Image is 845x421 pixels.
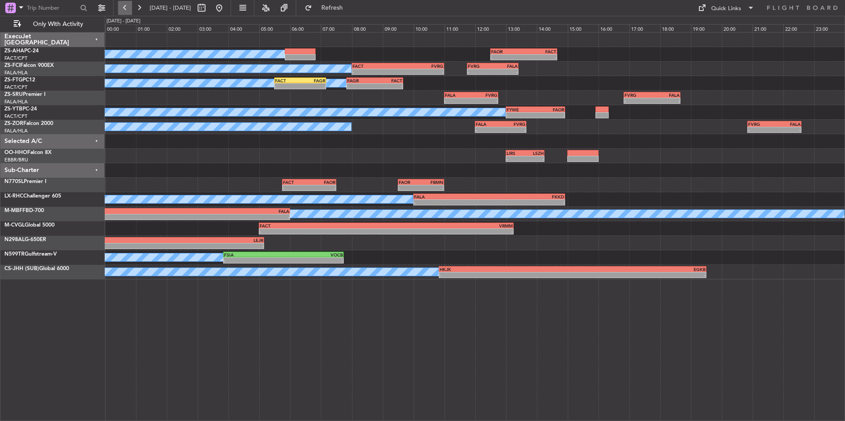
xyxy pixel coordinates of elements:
[774,127,801,132] div: -
[375,78,402,83] div: FACT
[301,1,353,15] button: Refresh
[4,48,39,54] a: ZS-AHAPC-24
[260,223,386,228] div: FACT
[347,84,375,89] div: -
[375,84,402,89] div: -
[314,5,351,11] span: Refresh
[113,243,264,249] div: -
[4,157,28,163] a: EBBR/BRU
[300,84,325,89] div: -
[4,194,61,199] a: LX-RHCChallenger 605
[4,55,27,62] a: FACT/CPT
[414,24,445,32] div: 10:00
[4,121,23,126] span: ZS-ZOR
[573,272,705,278] div: -
[491,55,524,60] div: -
[321,24,352,32] div: 07:00
[4,92,45,97] a: ZS-SRUPremier I
[4,252,57,257] a: N599TRGulfstream-V
[4,150,51,155] a: OO-HHOFalcon 8X
[275,78,300,83] div: FACT
[814,24,845,32] div: 23:00
[4,106,22,112] span: ZS-YTB
[283,252,343,257] div: VOCB
[445,92,471,98] div: FALA
[629,24,660,32] div: 17:00
[399,179,421,185] div: FAOR
[386,229,513,234] div: -
[414,194,489,199] div: FALA
[283,179,309,185] div: FACT
[525,156,544,161] div: -
[398,69,443,74] div: -
[475,24,506,32] div: 12:00
[4,63,20,68] span: ZS-FCI
[4,99,28,105] a: FALA/HLA
[4,194,23,199] span: LX-RHC
[493,69,518,74] div: -
[283,258,343,263] div: -
[4,77,35,83] a: ZS-FTGPC12
[23,21,93,27] span: Only With Activity
[783,24,814,32] div: 22:00
[4,223,55,228] a: M-CVGLGlobal 5000
[691,24,722,32] div: 19:00
[4,128,28,134] a: FALA/HLA
[398,63,443,69] div: FVRG
[568,24,599,32] div: 15:00
[198,24,228,32] div: 03:00
[260,229,386,234] div: -
[722,24,753,32] div: 20:00
[748,121,775,127] div: FVRG
[440,272,573,278] div: -
[625,98,652,103] div: -
[4,237,46,242] a: N298ALG-650ER
[489,200,564,205] div: -
[4,92,23,97] span: ZS-SRU
[445,24,475,32] div: 11:00
[573,267,705,272] div: EGKB
[4,179,46,184] a: N770SLPremier I
[4,150,27,155] span: OO-HHO
[347,78,375,83] div: FAGR
[660,24,691,32] div: 18:00
[309,179,335,185] div: FAOR
[4,208,26,213] span: M-MBFF
[535,107,564,112] div: FAOR
[507,150,525,156] div: LIRS
[136,24,167,32] div: 01:00
[694,1,759,15] button: Quick Links
[352,24,383,32] div: 08:00
[652,92,680,98] div: FALA
[156,214,289,220] div: -
[525,150,544,156] div: LSZH
[500,121,525,127] div: FVRG
[228,24,259,32] div: 04:00
[4,252,25,257] span: N599TR
[4,84,27,91] a: FACT/CPT
[4,77,22,83] span: ZS-FTG
[4,266,69,271] a: CS-JHH (SUB)Global 6000
[652,98,680,103] div: -
[4,63,54,68] a: ZS-FCIFalcon 900EX
[353,69,398,74] div: -
[507,156,525,161] div: -
[105,24,136,32] div: 00:00
[535,113,564,118] div: -
[711,4,741,13] div: Quick Links
[774,121,801,127] div: FALA
[493,63,518,69] div: FALA
[4,266,39,271] span: CS-JHH (SUB)
[524,55,556,60] div: -
[4,106,37,112] a: ZS-YTBPC-24
[599,24,629,32] div: 16:00
[445,98,471,103] div: -
[224,258,283,263] div: -
[625,92,652,98] div: FVRG
[399,185,421,190] div: -
[748,127,775,132] div: -
[156,209,289,214] div: FALA
[300,78,325,83] div: FAGR
[275,84,300,89] div: -
[753,24,783,32] div: 21:00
